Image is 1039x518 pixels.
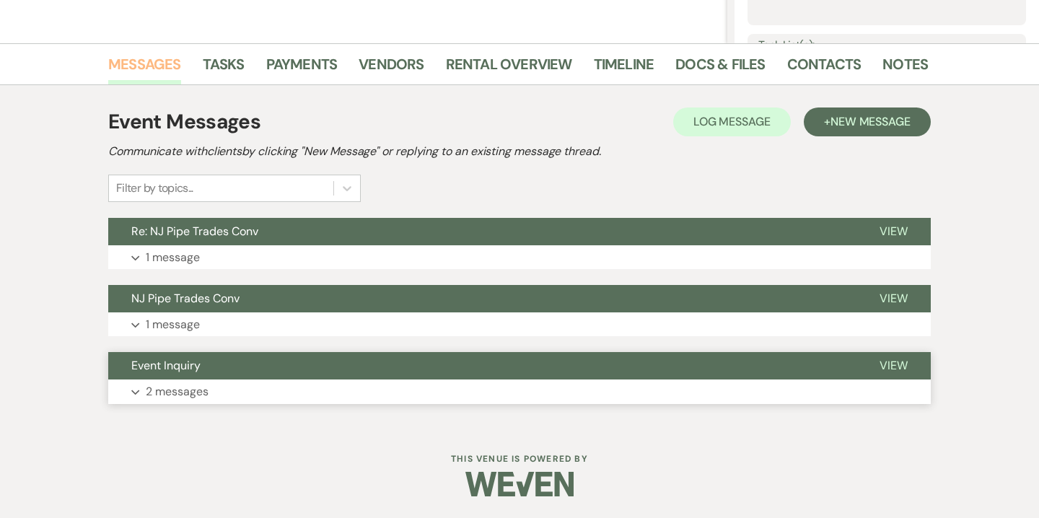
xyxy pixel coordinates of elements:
[108,245,931,270] button: 1 message
[830,114,911,129] span: New Message
[116,180,193,197] div: Filter by topics...
[108,379,931,404] button: 2 messages
[108,285,856,312] button: NJ Pipe Trades Conv
[856,218,931,245] button: View
[856,285,931,312] button: View
[203,53,245,84] a: Tasks
[675,53,765,84] a: Docs & Files
[882,53,928,84] a: Notes
[131,224,258,239] span: Re: NJ Pipe Trades Conv
[266,53,338,84] a: Payments
[758,35,1015,56] label: Task List(s):
[673,107,791,136] button: Log Message
[108,53,181,84] a: Messages
[856,352,931,379] button: View
[804,107,931,136] button: +New Message
[146,248,200,267] p: 1 message
[146,382,209,401] p: 2 messages
[465,459,574,509] img: Weven Logo
[108,107,260,137] h1: Event Messages
[446,53,572,84] a: Rental Overview
[108,312,931,337] button: 1 message
[108,143,931,160] h2: Communicate with clients by clicking "New Message" or replying to an existing message thread.
[131,358,201,373] span: Event Inquiry
[131,291,240,306] span: NJ Pipe Trades Conv
[359,53,424,84] a: Vendors
[594,53,654,84] a: Timeline
[108,218,856,245] button: Re: NJ Pipe Trades Conv
[693,114,771,129] span: Log Message
[880,291,908,306] span: View
[146,315,200,334] p: 1 message
[787,53,862,84] a: Contacts
[880,224,908,239] span: View
[880,358,908,373] span: View
[108,352,856,379] button: Event Inquiry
